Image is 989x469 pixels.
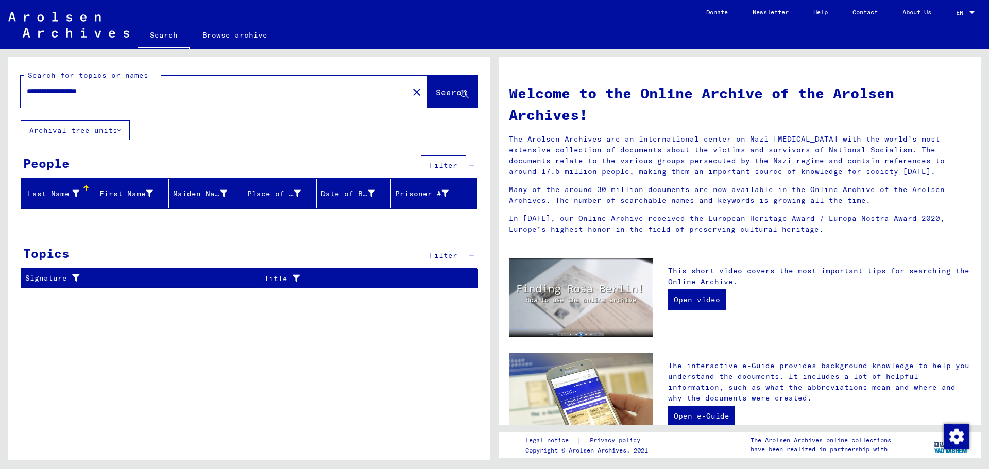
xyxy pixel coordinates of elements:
div: First Name [99,188,154,199]
div: Place of Birth [247,188,301,199]
a: Privacy policy [582,435,653,446]
a: Search [138,23,190,49]
button: Archival tree units [21,120,130,140]
button: Filter [421,246,466,265]
div: Place of Birth [247,185,317,202]
span: EN [956,9,967,16]
div: Topics [23,244,70,263]
a: Legal notice [525,435,577,446]
span: Filter [430,251,457,260]
img: Arolsen_neg.svg [8,12,129,38]
div: Last Name [25,188,79,199]
button: Clear [406,81,427,102]
img: eguide.jpg [509,353,653,449]
p: The Arolsen Archives online collections [751,436,891,445]
mat-header-cell: Place of Birth [243,179,317,208]
p: Many of the around 30 million documents are now available in the Online Archive of the Arolsen Ar... [509,184,971,206]
p: Copyright © Arolsen Archives, 2021 [525,446,653,455]
mat-header-cell: Last Name [21,179,95,208]
h1: Welcome to the Online Archive of the Arolsen Archives! [509,82,971,126]
span: Search [436,87,467,97]
div: Maiden Name [173,185,243,202]
div: Date of Birth [321,185,390,202]
div: Last Name [25,185,95,202]
div: Title [264,273,452,284]
div: Prisoner # [395,188,449,199]
div: Date of Birth [321,188,375,199]
div: Title [264,270,465,287]
p: The interactive e-Guide provides background knowledge to help you understand the documents. It in... [668,360,971,404]
mat-header-cell: First Name [95,179,169,208]
p: have been realized in partnership with [751,445,891,454]
div: Maiden Name [173,188,227,199]
button: Search [427,76,478,108]
div: Signature [25,270,260,287]
p: The Arolsen Archives are an international center on Nazi [MEDICAL_DATA] with the world’s most ext... [509,134,971,177]
a: Open e-Guide [668,406,735,426]
p: This short video covers the most important tips for searching the Online Archive. [668,266,971,287]
div: Prisoner # [395,185,465,202]
mat-label: Search for topics or names [28,71,148,80]
mat-header-cell: Prisoner # [391,179,477,208]
button: Filter [421,155,466,175]
div: Signature [25,273,247,284]
img: Zustimmung ändern [944,424,969,449]
mat-icon: close [411,86,423,98]
div: | [525,435,653,446]
mat-header-cell: Maiden Name [169,179,243,208]
div: Zustimmung ändern [944,424,968,448]
img: yv_logo.png [932,432,970,458]
div: First Name [99,185,169,202]
div: People [23,154,70,172]
span: Filter [430,161,457,170]
mat-header-cell: Date of Birth [317,179,391,208]
a: Open video [668,289,726,310]
a: Browse archive [190,23,280,47]
img: video.jpg [509,258,653,337]
p: In [DATE], our Online Archive received the European Heritage Award / Europa Nostra Award 2020, Eu... [509,213,971,235]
